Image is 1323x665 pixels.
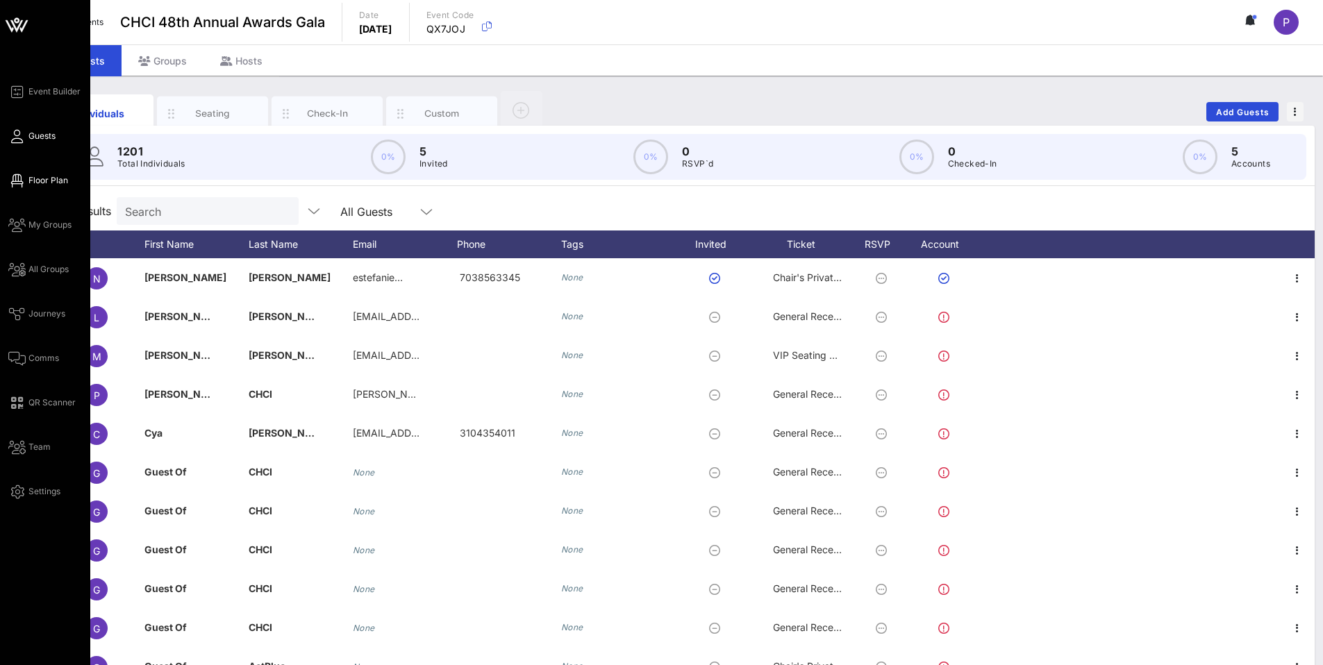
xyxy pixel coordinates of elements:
[144,310,226,322] span: [PERSON_NAME]
[67,106,129,121] div: Individuals
[203,45,279,76] div: Hosts
[561,583,583,594] i: None
[561,230,679,258] div: Tags
[93,584,100,596] span: G
[773,621,856,633] span: General Reception
[28,441,51,453] span: Team
[860,230,908,258] div: RSVP
[144,544,187,555] span: Guest Of
[561,428,583,438] i: None
[773,505,856,516] span: General Reception
[353,349,520,361] span: [EMAIL_ADDRESS][DOMAIN_NAME]
[144,427,163,439] span: Cya
[426,22,474,36] p: QX7JOJ
[144,505,187,516] span: Guest Of
[144,582,187,594] span: Guest Of
[8,439,51,455] a: Team
[28,485,60,498] span: Settings
[28,308,65,320] span: Journeys
[8,483,60,500] a: Settings
[8,83,81,100] a: Event Builder
[561,544,583,555] i: None
[144,388,226,400] span: [PERSON_NAME]
[249,466,272,478] span: CHCI
[8,128,56,144] a: Guests
[28,352,59,364] span: Comms
[144,230,249,258] div: First Name
[773,544,856,555] span: General Reception
[249,544,272,555] span: CHCI
[457,230,561,258] div: Phone
[353,467,375,478] i: None
[561,272,583,283] i: None
[1274,10,1299,35] div: P
[144,621,187,633] span: Guest Of
[249,271,331,283] span: [PERSON_NAME]
[460,271,520,283] span: 7038563345
[94,312,99,323] span: L
[1215,107,1270,117] span: Add Guests
[679,230,756,258] div: Invited
[426,8,474,22] p: Event Code
[249,349,331,361] span: [PERSON_NAME]
[94,389,100,401] span: P
[359,8,392,22] p: Date
[117,143,185,160] p: 1201
[773,349,953,361] span: VIP Seating & Chair's Private Reception
[249,621,272,633] span: CHCI
[8,394,76,411] a: QR Scanner
[419,143,448,160] p: 5
[182,107,244,120] div: Seating
[353,230,457,258] div: Email
[682,143,713,160] p: 0
[8,261,69,278] a: All Groups
[93,467,100,479] span: G
[411,107,473,120] div: Custom
[353,584,375,594] i: None
[773,582,856,594] span: General Reception
[773,466,856,478] span: General Reception
[144,271,226,283] span: [PERSON_NAME]
[332,197,443,225] div: All Guests
[93,506,100,518] span: G
[773,388,856,400] span: General Reception
[773,427,856,439] span: General Reception
[8,217,72,233] a: My Groups
[28,263,69,276] span: All Groups
[561,505,583,516] i: None
[93,273,101,285] span: N
[353,427,520,439] span: [EMAIL_ADDRESS][DOMAIN_NAME]
[92,351,101,362] span: M
[948,157,997,171] p: Checked-In
[1283,15,1290,29] span: P
[340,205,392,218] div: All Guests
[353,545,375,555] i: None
[8,172,68,189] a: Floor Plan
[122,45,203,76] div: Groups
[249,388,272,400] span: CHCI
[28,396,76,409] span: QR Scanner
[93,428,100,440] span: C
[353,506,375,516] i: None
[353,388,600,400] span: [PERSON_NAME][EMAIL_ADDRESS][DOMAIN_NAME]
[773,271,888,283] span: Chair's Private Reception
[1206,102,1279,121] button: Add Guests
[773,310,856,322] span: General Reception
[561,622,583,632] i: None
[419,157,448,171] p: Invited
[93,545,100,557] span: G
[460,427,515,439] span: 3104354011
[756,230,860,258] div: Ticket
[249,230,353,258] div: Last Name
[908,230,985,258] div: Account
[249,310,331,322] span: [PERSON_NAME]
[561,350,583,360] i: None
[948,143,997,160] p: 0
[561,466,583,477] i: None
[561,311,583,321] i: None
[8,305,65,322] a: Journeys
[28,174,68,187] span: Floor Plan
[353,310,520,322] span: [EMAIL_ADDRESS][DOMAIN_NAME]
[249,505,272,516] span: CHCI
[28,85,81,98] span: Event Builder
